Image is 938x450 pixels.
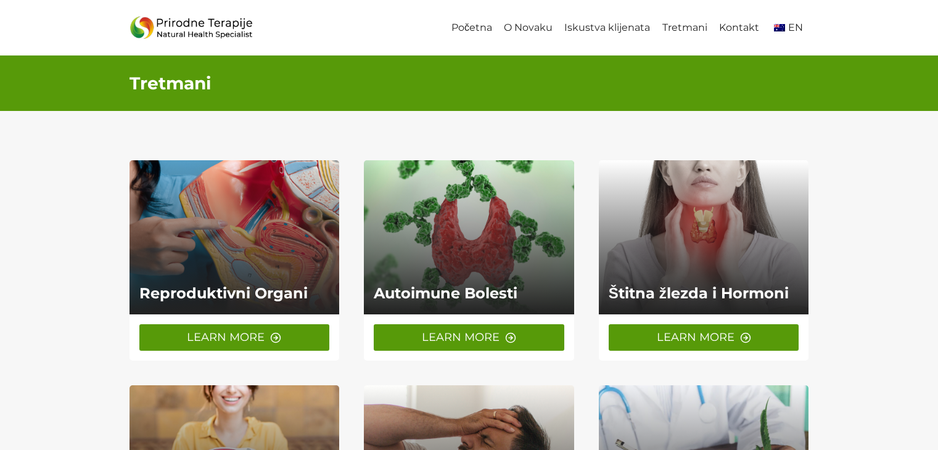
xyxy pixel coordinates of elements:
a: Iskustva klijenata [559,14,656,42]
a: Tretmani [656,14,713,42]
a: LEARN MORE [609,324,799,351]
a: en_AUEN [765,14,808,42]
a: O Novaku [498,14,559,42]
a: LEARN MORE [139,324,330,351]
span: EN [788,22,803,33]
a: Kontakt [713,14,765,42]
nav: Primary Navigation [445,14,808,42]
a: Početna [445,14,498,42]
span: LEARN MORE [187,329,265,346]
img: Prirodne Terapije [130,13,253,43]
span: LEARN MORE [422,329,500,346]
span: LEARN MORE [657,329,734,346]
h2: Tretmani [130,70,809,96]
a: LEARN MORE [374,324,564,351]
img: English [774,24,785,31]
